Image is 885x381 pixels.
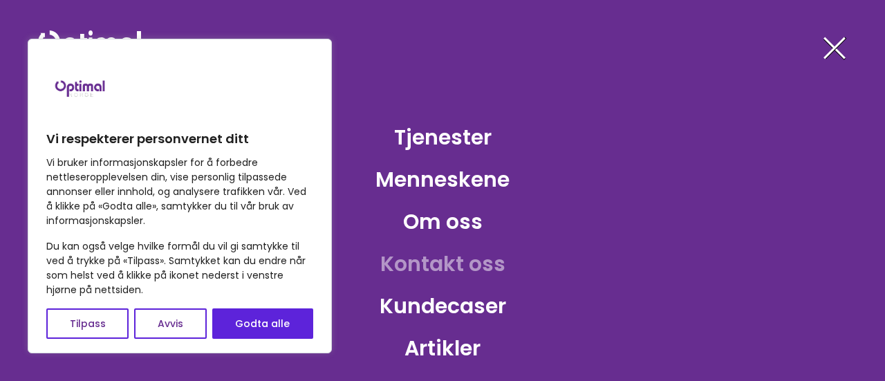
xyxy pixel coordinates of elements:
p: Vi bruker informasjonskapsler for å forbedre nettleseropplevelsen din, vise personlig tilpassede ... [46,156,313,228]
a: Menneskene [364,157,521,202]
button: Avvis [134,308,206,339]
button: Tilpass [46,308,129,339]
a: Kontakt oss [369,241,516,286]
p: Du kan også velge hvilke formål du vil gi samtykke til ved å trykke på «Tilpass». Samtykket kan d... [46,239,313,297]
img: Brand logo [46,53,115,122]
img: Optimal Norge [38,30,141,65]
a: Tjenester [383,115,503,160]
button: Godta alle [212,308,313,339]
a: Artikler [393,326,492,371]
a: Om oss [392,199,494,244]
a: Kundecaser [369,284,517,328]
div: Vi respekterer personvernet ditt [28,39,332,353]
p: Vi respekterer personvernet ditt [46,131,313,147]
